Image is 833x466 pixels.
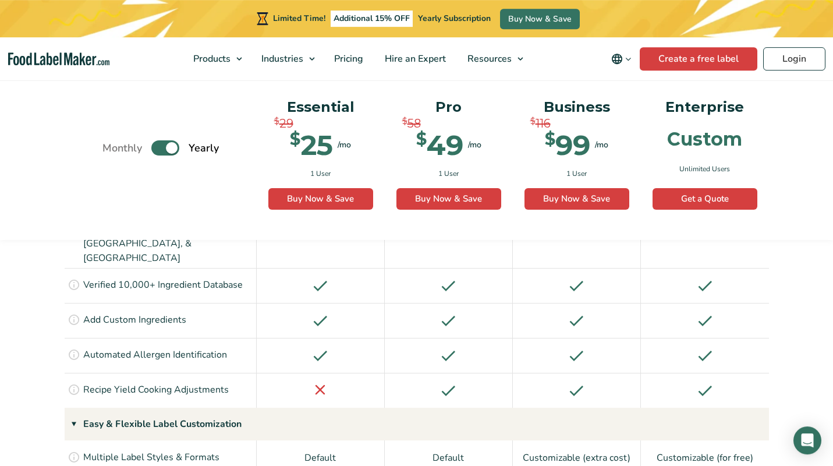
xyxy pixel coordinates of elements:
span: 58 [407,114,421,132]
p: Essential [268,96,373,118]
span: Hire an Expert [381,52,447,65]
div: 99 [545,130,590,158]
div: Easy & Flexible Label Customization [65,408,769,440]
a: Buy Now & Save [396,188,501,210]
span: Limited Time! [273,13,325,24]
a: Buy Now & Save [268,188,373,210]
a: Industries [251,37,321,80]
span: Industries [258,52,304,65]
a: Products [183,37,248,80]
span: $ [545,130,555,147]
p: Pro [396,96,501,118]
p: Enterprise [653,96,757,118]
p: Verified 10,000+ Ingredient Database [83,278,243,293]
a: Buy Now & Save [500,9,580,29]
span: $ [416,130,427,147]
span: Yearly [189,140,219,156]
span: $ [530,114,536,128]
span: $ [274,114,279,128]
span: Products [190,52,232,65]
a: Create a free label [640,47,757,70]
a: Hire an Expert [374,37,454,80]
span: 29 [279,114,293,132]
a: Food Label Maker homepage [8,52,109,66]
a: Pricing [324,37,371,80]
div: Open Intercom Messenger [793,426,821,454]
span: $ [290,130,300,147]
a: Login [763,47,825,70]
p: Business [524,96,629,118]
p: Automated Allergen Identification [83,348,227,363]
span: Monthly [102,140,142,156]
span: /mo [338,139,351,151]
div: 49 [416,130,463,158]
p: Recipe Yield Cooking Adjustments [83,383,229,398]
a: Get a Quote [653,188,757,210]
p: Multiple Label Styles & Formats [83,450,219,465]
span: /mo [595,139,608,151]
span: 1 User [438,168,459,178]
span: 116 [536,114,551,132]
div: Custom [667,129,742,148]
span: Pricing [331,52,364,65]
span: $ [402,114,407,128]
span: Unlimited Users [679,163,730,174]
span: Additional 15% OFF [331,10,413,27]
p: Add Custom Ingredients [83,313,186,328]
span: Resources [464,52,513,65]
span: 1 User [566,168,587,178]
a: Resources [457,37,529,80]
span: Yearly Subscription [418,13,491,24]
button: Change language [603,47,640,70]
span: /mo [468,139,481,151]
div: 25 [290,130,333,158]
a: Buy Now & Save [524,188,629,210]
label: Toggle [151,140,179,156]
span: 1 User [310,168,331,178]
